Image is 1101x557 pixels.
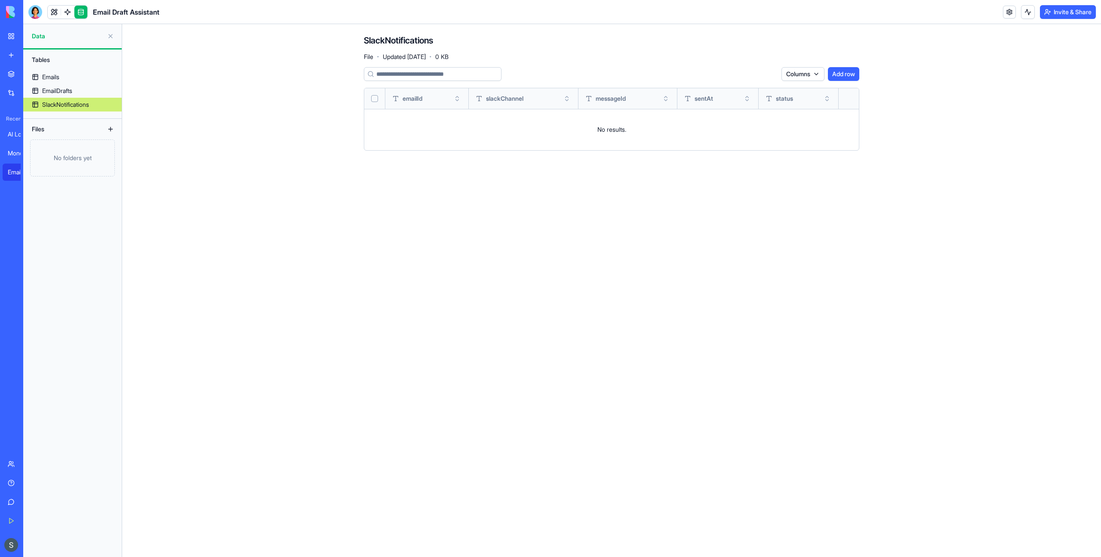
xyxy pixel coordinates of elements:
button: Add row [828,67,859,81]
img: ACg8ocJGqfVWtMBWPezF9f-b4CaRhGMPzi1MaKTJyzRwaDj6xG9QMw=s96-c [4,538,18,552]
span: 0 KB [435,53,449,61]
div: Files [28,122,96,136]
span: · [429,50,432,64]
button: Select all [371,95,378,102]
div: Tables [28,53,117,67]
button: Columns [781,67,824,81]
a: Email Draft Assistant [3,164,37,181]
button: Toggle sort [661,94,670,103]
td: No results. [364,109,859,150]
a: SlackNotifications [23,98,122,111]
div: No folders yet [30,139,115,176]
div: Emails [42,73,59,81]
span: · [377,50,379,64]
span: status [776,94,793,103]
button: Invite & Share [1040,5,1096,19]
span: Updated [DATE] [383,53,426,61]
span: Data [32,32,104,40]
div: AI Logo Generator [8,130,32,139]
button: Toggle sort [563,94,571,103]
div: Monday-to-Slack Summarizer [8,149,32,158]
span: File [364,53,373,61]
h4: SlackNotifications [364,34,433,46]
a: AI Logo Generator [3,126,37,143]
button: Toggle sort [453,94,461,103]
img: logo [6,6,59,18]
div: EmailDrafts [42,87,72,95]
span: sentAt [695,94,713,103]
a: No folders yet [23,139,122,176]
button: Toggle sort [823,94,831,103]
a: EmailDrafts [23,84,122,98]
span: messageId [596,94,626,103]
span: Recent [3,115,21,122]
div: SlackNotifications [42,100,89,109]
a: Monday-to-Slack Summarizer [3,145,37,162]
button: Toggle sort [743,94,751,103]
a: Emails [23,70,122,84]
span: slackChannel [486,94,523,103]
span: Email Draft Assistant [93,7,160,17]
span: emailId [403,94,422,103]
div: Email Draft Assistant [8,168,32,176]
